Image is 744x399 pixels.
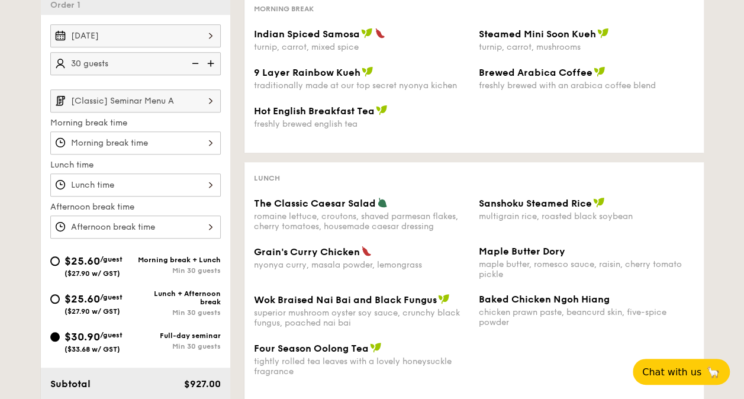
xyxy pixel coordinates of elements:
[254,260,469,270] div: nyonya curry, masala powder, lemongrass
[377,197,388,208] img: icon-vegetarian.fe4039eb.svg
[375,28,385,38] img: icon-spicy.37a8142b.svg
[50,332,60,342] input: $30.90/guest($33.68 w/ GST)Full-day seminarMin 30 guests
[593,197,605,208] img: icon-vegan.f8ff3823.svg
[376,105,388,115] img: icon-vegan.f8ff3823.svg
[254,81,469,91] div: traditionally made at our top secret nyonya kichen
[201,89,221,112] img: icon-chevron-right.3c0dfbd6.svg
[136,289,221,306] div: Lunch + Afternoon break
[254,174,280,182] span: Lunch
[136,308,221,317] div: Min 30 guests
[50,294,60,304] input: $25.60/guest($27.90 w/ GST)Lunch + Afternoon breakMin 30 guests
[642,366,701,378] span: Chat with us
[479,28,596,40] span: Steamed Mini Soon Kueh
[50,117,221,129] label: Morning break time
[65,330,100,343] span: $30.90
[254,211,469,231] div: romaine lettuce, croutons, shaved parmesan flakes, cherry tomatoes, housemade caesar dressing
[479,198,592,209] span: Sanshoku Steamed Rice
[50,24,221,47] input: Event date
[361,28,373,38] img: icon-vegan.f8ff3823.svg
[479,42,694,52] div: turnip, carrot, mushrooms
[254,356,469,377] div: tightly rolled tea leaves with a lovely honeysuckle fragrance
[254,119,469,129] div: freshly brewed english tea
[254,42,469,52] div: turnip, carrot, mixed spice
[254,28,360,40] span: Indian Spiced Samosa
[479,81,694,91] div: freshly brewed with an arabica coffee blend
[100,255,123,263] span: /guest
[438,294,450,304] img: icon-vegan.f8ff3823.svg
[136,256,221,264] div: Morning break + Lunch
[254,308,469,328] div: superior mushroom oyster soy sauce, crunchy black fungus, poached nai bai
[203,52,221,75] img: icon-add.58712e84.svg
[479,307,694,327] div: chicken prawn paste, beancurd skin, five-spice powder
[50,378,91,390] span: Subtotal
[50,52,221,75] input: Number of guests
[254,246,360,258] span: Grain's Curry Chicken
[50,215,221,239] input: Afternoon break time
[185,52,203,75] img: icon-reduce.1d2dbef1.svg
[50,173,221,197] input: Lunch time
[65,269,120,278] span: ($27.90 w/ GST)
[706,365,720,379] span: 🦙
[254,5,314,13] span: Morning break
[362,66,373,77] img: icon-vegan.f8ff3823.svg
[65,345,120,353] span: ($33.68 w/ GST)
[136,266,221,275] div: Min 30 guests
[65,255,100,268] span: $25.60
[479,294,610,305] span: Baked Chicken Ngoh Hiang
[50,201,221,213] label: Afternoon break time
[136,342,221,350] div: Min 30 guests
[479,67,592,78] span: Brewed Arabica Coffee
[183,378,220,390] span: $927.00
[254,67,360,78] span: 9 Layer Rainbow Kueh
[254,105,375,117] span: Hot English Breakfast Tea
[254,343,369,354] span: Four Season Oolong Tea
[361,246,372,256] img: icon-spicy.37a8142b.svg
[479,259,694,279] div: maple butter, romesco sauce, raisin, cherry tomato pickle
[100,293,123,301] span: /guest
[597,28,609,38] img: icon-vegan.f8ff3823.svg
[254,198,376,209] span: The Classic Caesar Salad
[65,307,120,316] span: ($27.90 w/ GST)
[254,294,437,305] span: Wok Braised Nai Bai and Black Fungus
[479,211,694,221] div: multigrain rice, roasted black soybean
[50,256,60,266] input: $25.60/guest($27.90 w/ GST)Morning break + LunchMin 30 guests
[65,292,100,305] span: $25.60
[594,66,605,77] img: icon-vegan.f8ff3823.svg
[100,331,123,339] span: /guest
[479,246,565,257] span: Maple Butter Dory
[136,332,221,340] div: Full-day seminar
[50,131,221,155] input: Morning break time
[50,159,221,171] label: Lunch time
[370,342,382,353] img: icon-vegan.f8ff3823.svg
[633,359,730,385] button: Chat with us🦙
